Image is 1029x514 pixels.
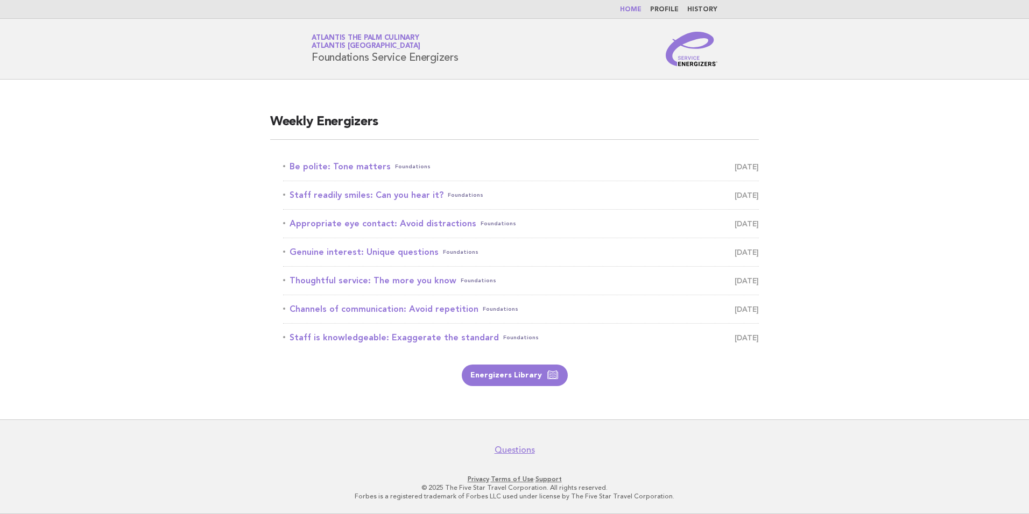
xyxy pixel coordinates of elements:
a: Home [620,6,642,13]
a: Terms of Use [491,475,534,483]
a: Appropriate eye contact: Avoid distractionsFoundations [DATE] [283,216,759,231]
p: · · [185,475,844,483]
span: [DATE] [735,273,759,288]
a: Energizers Library [462,365,568,386]
a: Questions [495,445,535,455]
a: Genuine interest: Unique questionsFoundations [DATE] [283,245,759,260]
a: Be polite: Tone mattersFoundations [DATE] [283,159,759,174]
a: History [687,6,717,13]
span: Foundations [395,159,431,174]
p: © 2025 The Five Star Travel Corporation. All rights reserved. [185,483,844,492]
h2: Weekly Energizers [270,113,759,140]
a: Channels of communication: Avoid repetitionFoundations [DATE] [283,302,759,317]
span: [DATE] [735,330,759,345]
a: Support [535,475,562,483]
span: [DATE] [735,159,759,174]
span: Foundations [483,302,518,317]
span: Foundations [481,216,516,231]
a: Staff is knowledgeable: Exaggerate the standardFoundations [DATE] [283,330,759,345]
span: Atlantis [GEOGRAPHIC_DATA] [312,43,420,50]
a: Atlantis The Palm CulinaryAtlantis [GEOGRAPHIC_DATA] [312,34,420,49]
a: Privacy [468,475,489,483]
span: Foundations [461,273,496,288]
span: [DATE] [735,188,759,203]
span: Foundations [503,330,539,345]
p: Forbes is a registered trademark of Forbes LLC used under license by The Five Star Travel Corpora... [185,492,844,501]
span: Foundations [448,188,483,203]
span: [DATE] [735,216,759,231]
a: Profile [650,6,679,13]
span: Foundations [443,245,478,260]
img: Service Energizers [666,32,717,66]
a: Staff readily smiles: Can you hear it?Foundations [DATE] [283,188,759,203]
span: [DATE] [735,302,759,317]
h1: Foundations Service Energizers [312,35,459,63]
span: [DATE] [735,245,759,260]
a: Thoughtful service: The more you knowFoundations [DATE] [283,273,759,288]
